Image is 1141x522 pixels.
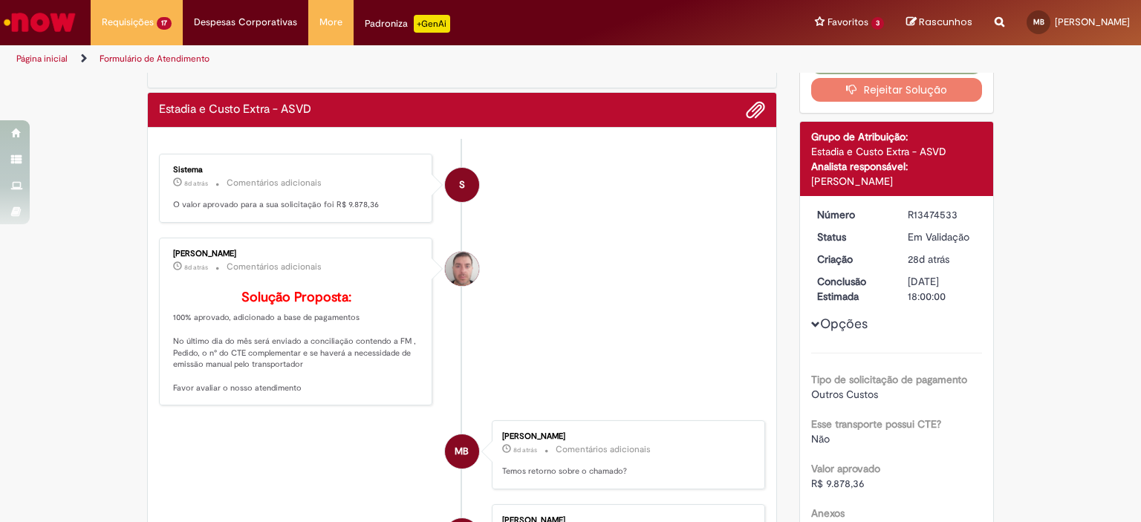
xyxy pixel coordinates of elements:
[811,388,878,401] span: Outros Custos
[445,434,479,469] div: Marcio Geraldo Botelho
[908,252,949,266] span: 28d atrás
[414,15,450,33] p: +GenAi
[184,263,208,272] span: 8d atrás
[502,432,750,441] div: [PERSON_NAME]
[157,17,172,30] span: 17
[919,15,972,29] span: Rascunhos
[184,263,208,272] time: 23/09/2025 12:19:38
[459,167,465,203] span: S
[241,289,351,306] b: Solução Proposta:
[811,432,830,446] span: Não
[908,252,977,267] div: 02/09/2025 19:22:39
[908,229,977,244] div: Em Validação
[319,15,342,30] span: More
[811,159,983,174] div: Analista responsável:
[227,261,322,273] small: Comentários adicionais
[811,174,983,189] div: [PERSON_NAME]
[908,274,977,304] div: [DATE] 18:00:00
[1,7,78,37] img: ServiceNow
[906,16,972,30] a: Rascunhos
[227,177,322,189] small: Comentários adicionais
[365,15,450,33] div: Padroniza
[513,446,537,454] time: 22/09/2025 15:25:37
[100,53,209,65] a: Formulário de Atendimento
[811,129,983,144] div: Grupo de Atribuição:
[811,373,967,386] b: Tipo de solicitação de pagamento
[502,466,750,477] p: Temos retorno sobre o chamado?
[102,15,154,30] span: Requisições
[908,207,977,222] div: R13474533
[806,207,897,222] dt: Número
[173,199,420,211] p: O valor aprovado para a sua solicitação foi R$ 9.878,36
[806,252,897,267] dt: Criação
[173,249,420,258] div: [PERSON_NAME]
[871,17,884,30] span: 3
[159,103,311,117] h2: Estadia e Custo Extra - ASVD Histórico de tíquete
[184,179,208,188] span: 8d atrás
[194,15,297,30] span: Despesas Corporativas
[811,506,845,520] b: Anexos
[828,15,868,30] span: Favoritos
[806,274,897,304] dt: Conclusão Estimada
[445,168,479,202] div: System
[16,53,68,65] a: Página inicial
[455,434,469,469] span: MB
[513,446,537,454] span: 8d atrás
[445,252,479,286] div: Luiz Carlos Barsotti Filho
[806,229,897,244] dt: Status
[173,290,420,394] p: 100% aprovado, adicionado a base de pagamentos No último dia do mês será enviado a conciliação co...
[811,477,865,490] span: R$ 9.878,36
[811,144,983,159] div: Estadia e Custo Extra - ASVD
[811,78,983,102] button: Rejeitar Solução
[811,417,941,431] b: Esse transporte possui CTE?
[746,100,765,120] button: Adicionar anexos
[1033,17,1044,27] span: MB
[184,179,208,188] time: 23/09/2025 12:19:40
[811,462,880,475] b: Valor aprovado
[908,252,949,266] time: 02/09/2025 19:22:39
[556,443,651,456] small: Comentários adicionais
[1055,16,1130,28] span: [PERSON_NAME]
[173,166,420,174] div: Sistema
[11,45,750,73] ul: Trilhas de página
